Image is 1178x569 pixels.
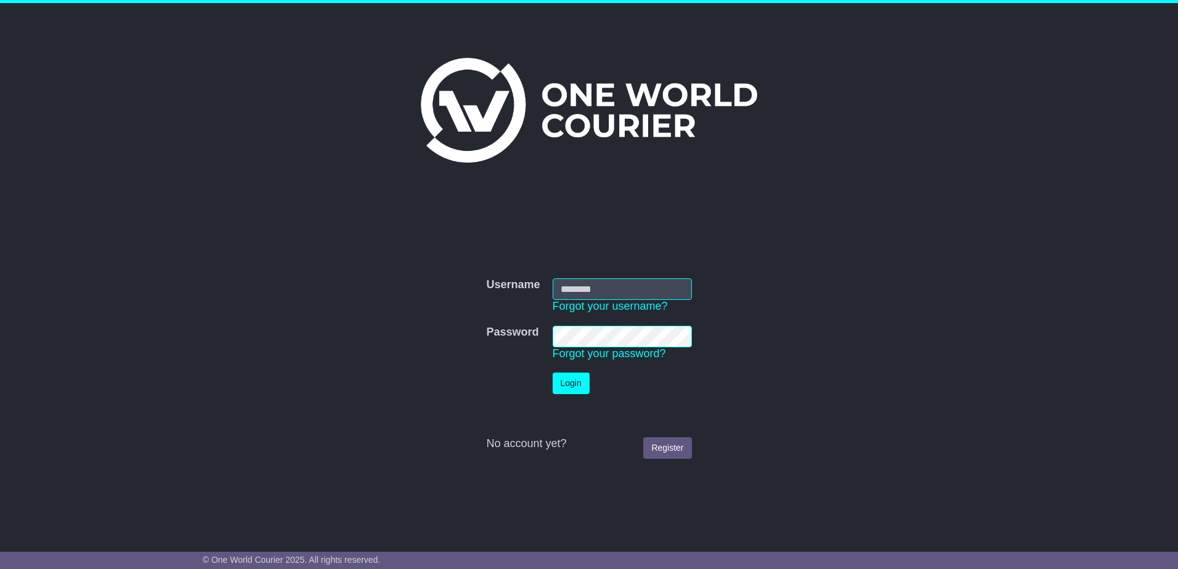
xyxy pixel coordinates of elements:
label: Username [486,278,540,292]
a: Forgot your password? [553,347,666,360]
a: Register [643,437,691,459]
span: © One World Courier 2025. All rights reserved. [203,555,381,565]
div: No account yet? [486,437,691,451]
img: One World [421,58,757,163]
a: Forgot your username? [553,300,668,312]
label: Password [486,326,538,339]
button: Login [553,373,590,394]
